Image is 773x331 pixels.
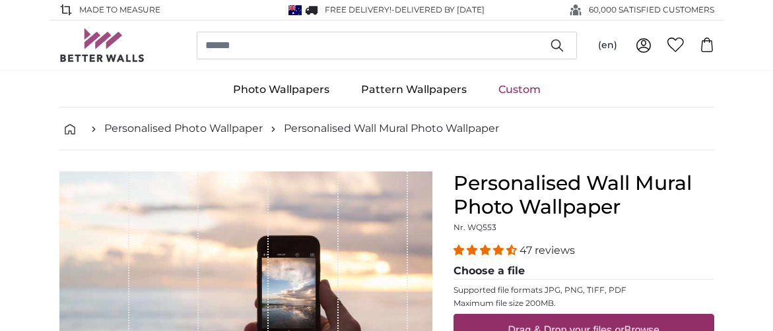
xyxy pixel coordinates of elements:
[454,244,520,256] span: 4.38 stars
[59,107,714,150] nav: breadcrumbs
[345,73,483,107] a: Pattern Wallpapers
[391,5,485,15] span: -
[79,4,160,16] span: Made to Measure
[454,171,714,219] h1: Personalised Wall Mural Photo Wallpaper
[59,28,145,62] img: Betterwalls
[483,73,556,107] a: Custom
[589,4,714,16] span: 60,000 SATISFIED CUSTOMERS
[454,285,714,295] p: Supported file formats JPG, PNG, TIFF, PDF
[288,5,302,15] img: Australia
[104,121,263,136] a: Personalised Photo Wallpaper
[588,34,628,57] button: (en)
[520,244,575,256] span: 47 reviews
[454,263,714,280] legend: Choose a file
[454,298,714,309] p: Maximum file size 200MB.
[454,222,496,232] span: Nr. WQ553
[217,73,345,107] a: Photo Wallpapers
[284,121,499,136] a: Personalised Wall Mural Photo Wallpaper
[325,5,391,15] span: FREE delivery!
[395,5,485,15] span: Delivered by [DATE]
